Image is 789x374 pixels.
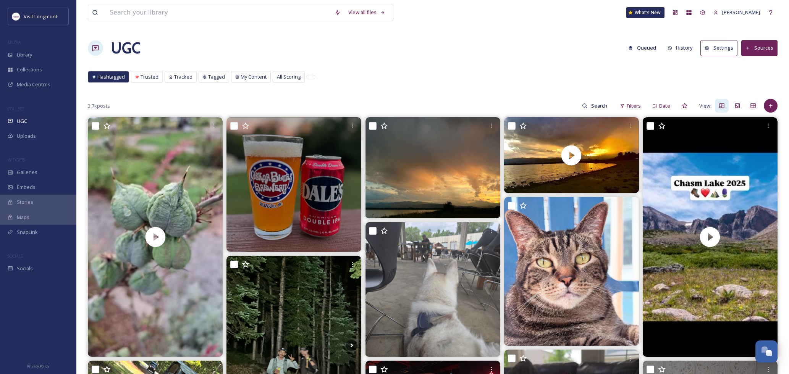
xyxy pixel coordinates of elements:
span: UGC [17,118,27,125]
button: Open Chat [755,340,778,363]
span: Galleries [17,169,37,176]
a: Privacy Policy [27,361,49,370]
video: Summer sights, sounds, shorelines, sunset, symphony, strolls…life is good. #petekerrsinnerdialogu... [504,117,639,193]
span: Collections [17,66,42,73]
img: Loki’s sister Sabrina!! She’s such a cutie tabby girl! 🤎🤎🤎 enjoying our cool patio weather in #lo... [504,197,639,346]
span: Media Centres [17,81,50,88]
span: View: [699,102,711,110]
span: SnapLink [17,229,38,236]
span: Library [17,51,32,58]
a: History [664,40,701,55]
span: Uploads [17,132,36,140]
a: Queued [624,40,664,55]
img: thumbnail [643,117,778,357]
button: Queued [624,40,660,55]
span: Visit Longmont [24,13,57,20]
a: [PERSON_NAME] [710,5,764,20]
span: All Scoring [277,73,301,81]
img: When Dad leaves to get more beers...#dogsofinstagram #dogsofwibby #wibbybrewing #shepsky #adoptdo... [365,222,500,357]
a: UGC [111,37,141,60]
a: View all files [344,5,389,20]
span: Embeds [17,184,36,191]
span: MEDIA [8,39,21,45]
span: Tagged [208,73,225,81]
span: 3.7k posts [88,102,110,110]
span: Hashtagged [97,73,125,81]
span: SOCIALS [8,253,23,259]
img: Colorado sunset. #macintoshlake #longmontcolorado #melodiclight coracatc pettecrisman [365,117,500,218]
span: [PERSON_NAME] [722,9,760,16]
button: Sources [741,40,778,56]
input: Search your library [106,4,331,21]
span: Date [659,102,670,110]
span: Maps [17,214,29,221]
span: Trusted [141,73,158,81]
video: Nature and Pianos. #Nature #rogersgrovepark #longmontcolorado #plants #lifeismagic [88,117,223,357]
img: thumbnail [88,117,223,357]
button: Settings [700,40,737,56]
video: Columbines, crazy clouds, Columbine Falls, Chasm Meadows, and a crab. 😉 A few weeks ago we hiked ... [643,117,778,357]
span: Tracked [174,73,192,81]
img: longmont.jpg [12,13,20,20]
a: What's New [626,7,665,18]
span: Socials [17,265,33,272]
img: thumbnail [504,117,639,193]
span: Privacy Policy [27,364,49,369]
span: WIDGETS [8,157,25,163]
button: History [664,40,697,55]
span: COLLECT [8,106,24,111]
img: Oskar Blue’s Dales’s American Double IPA. My friend picked up on a tropical flavor, so I read the... [226,117,361,252]
span: Stories [17,198,33,206]
input: Search [587,98,612,113]
span: Filters [627,102,641,110]
a: Settings [700,40,741,56]
span: My Content [241,73,267,81]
